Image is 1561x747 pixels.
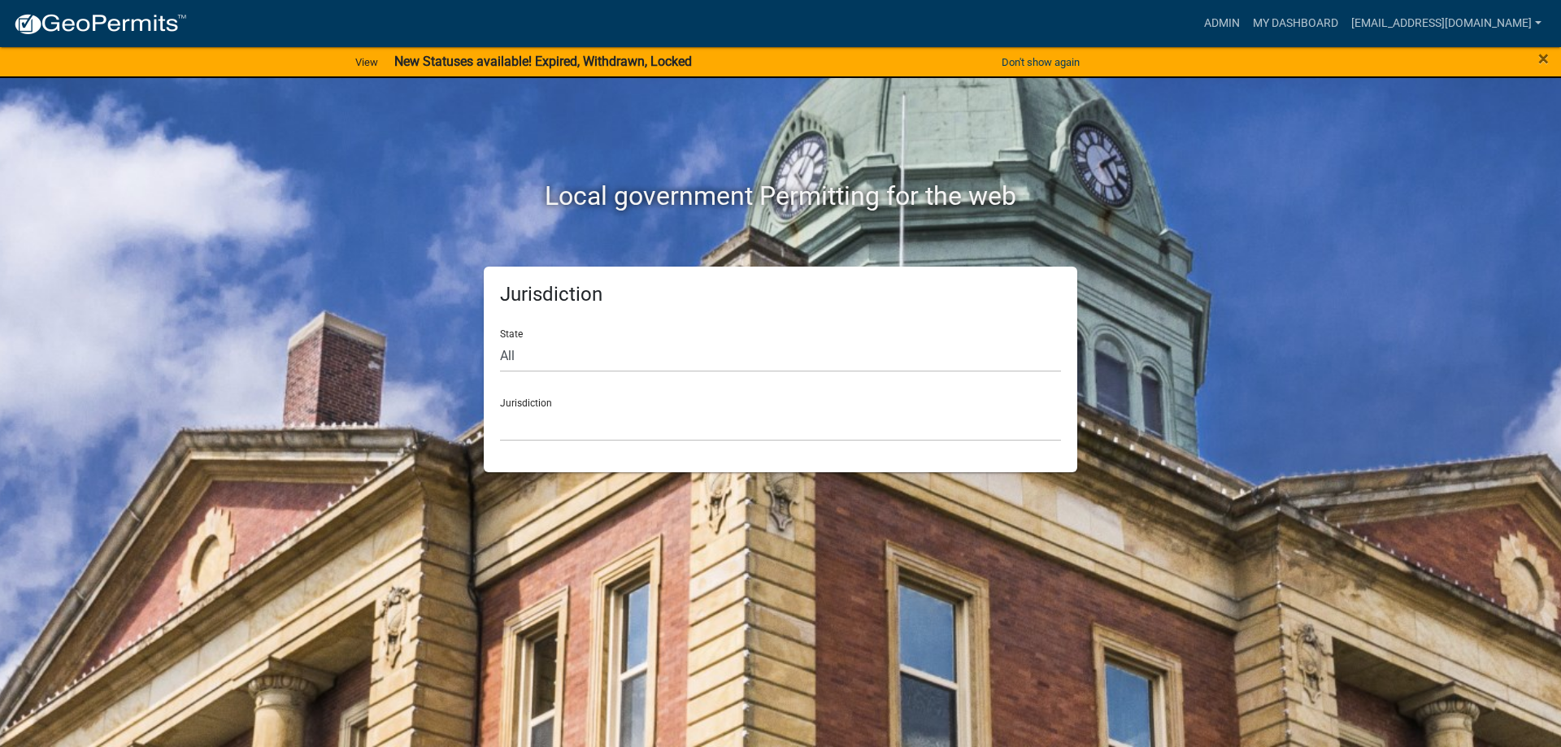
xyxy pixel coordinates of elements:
a: [EMAIL_ADDRESS][DOMAIN_NAME] [1345,8,1548,39]
a: View [349,49,385,76]
strong: New Statuses available! Expired, Withdrawn, Locked [394,54,692,69]
h2: Local government Permitting for the web [329,180,1232,211]
button: Don't show again [995,49,1086,76]
h5: Jurisdiction [500,283,1061,306]
a: Admin [1198,8,1246,39]
span: × [1538,47,1549,70]
button: Close [1538,49,1549,68]
a: My Dashboard [1246,8,1345,39]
